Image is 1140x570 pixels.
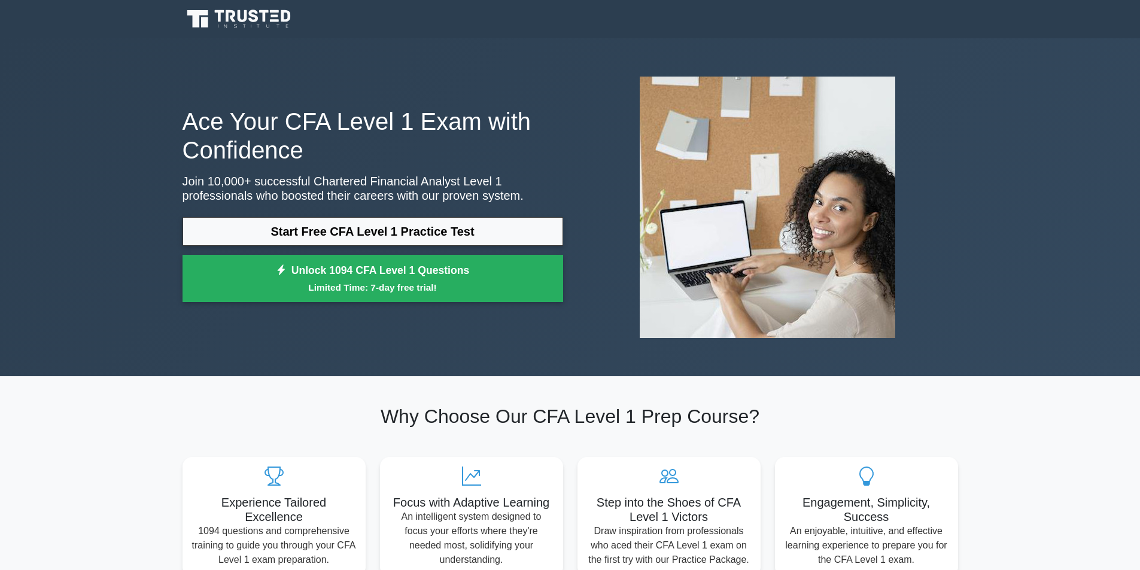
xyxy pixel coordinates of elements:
[183,107,563,164] h1: Ace Your CFA Level 1 Exam with Confidence
[192,495,356,524] h5: Experience Tailored Excellence
[390,495,554,510] h5: Focus with Adaptive Learning
[183,405,958,428] h2: Why Choose Our CFA Level 1 Prep Course?
[183,255,563,303] a: Unlock 1094 CFA Level 1 QuestionsLimited Time: 7-day free trial!
[587,495,751,524] h5: Step into the Shoes of CFA Level 1 Victors
[785,524,949,567] p: An enjoyable, intuitive, and effective learning experience to prepare you for the CFA Level 1 exam.
[785,495,949,524] h5: Engagement, Simplicity, Success
[390,510,554,567] p: An intelligent system designed to focus your efforts where they're needed most, solidifying your ...
[197,281,548,294] small: Limited Time: 7-day free trial!
[587,524,751,567] p: Draw inspiration from professionals who aced their CFA Level 1 exam on the first try with our Pra...
[192,524,356,567] p: 1094 questions and comprehensive training to guide you through your CFA Level 1 exam preparation.
[183,174,563,203] p: Join 10,000+ successful Chartered Financial Analyst Level 1 professionals who boosted their caree...
[183,217,563,246] a: Start Free CFA Level 1 Practice Test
